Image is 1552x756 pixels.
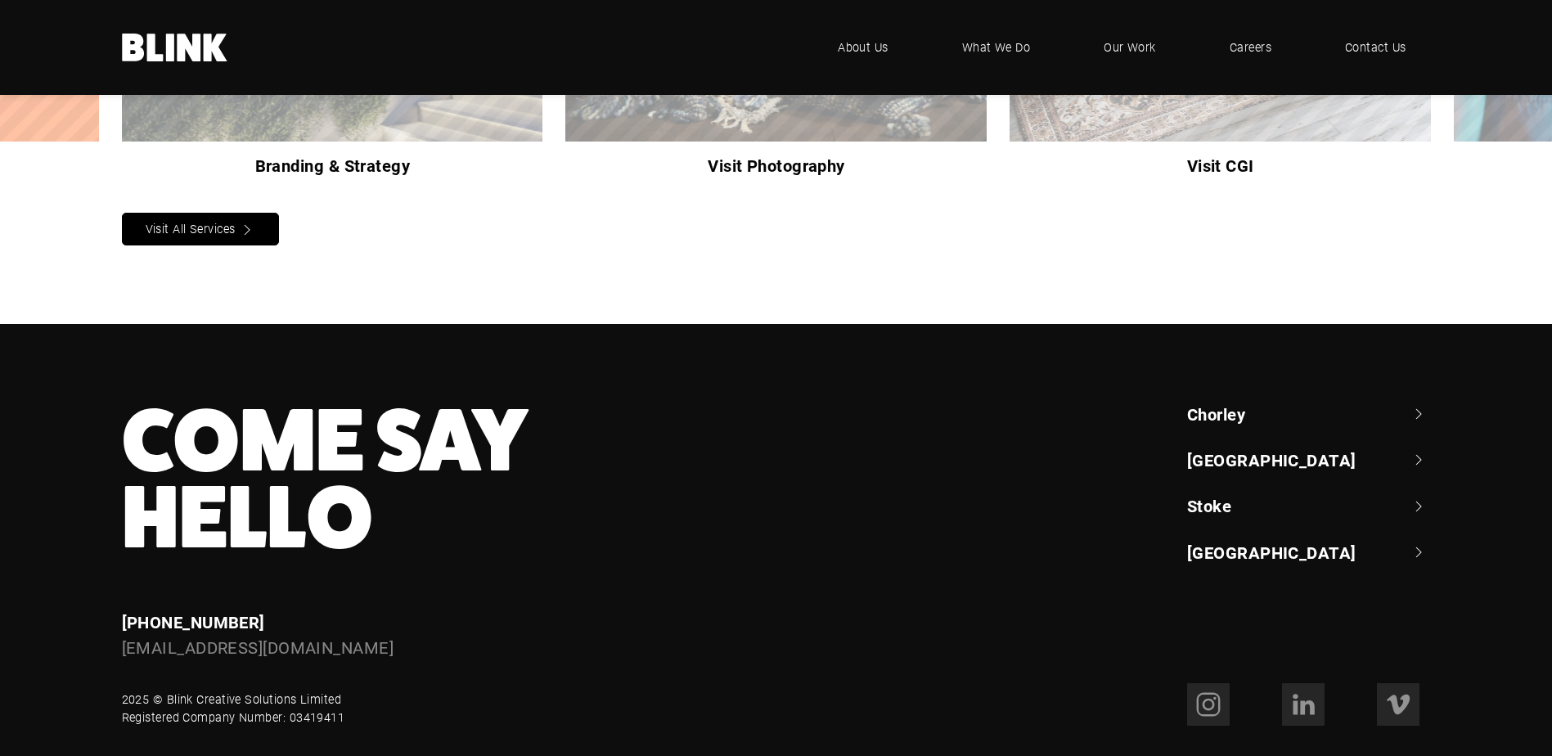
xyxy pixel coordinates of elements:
a: Contact Us [1320,23,1431,72]
a: Chorley [1187,403,1431,425]
a: Visit All Services [122,213,280,245]
a: Home [122,34,228,61]
span: Contact Us [1345,38,1406,56]
a: What We Do [938,23,1055,72]
a: [PHONE_NUMBER] [122,611,265,632]
span: Our Work [1104,38,1156,56]
a: Stoke [1187,494,1431,517]
nobr: Visit All Services [146,221,236,236]
span: What We Do [962,38,1031,56]
h3: Come Say Hello [122,403,898,556]
span: About Us [838,38,888,56]
h3: Branding & Strategy [122,152,543,178]
div: 2025 © Blink Creative Solutions Limited Registered Company Number: 03419411 [122,691,345,726]
a: [GEOGRAPHIC_DATA] [1187,448,1431,471]
h3: Visit CGI [1010,152,1431,178]
a: Our Work [1079,23,1181,72]
a: Careers [1205,23,1296,72]
a: [EMAIL_ADDRESS][DOMAIN_NAME] [122,637,394,658]
h3: Visit Photography [565,152,987,178]
a: About Us [813,23,913,72]
a: [GEOGRAPHIC_DATA] [1187,541,1431,564]
span: Careers [1230,38,1271,56]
